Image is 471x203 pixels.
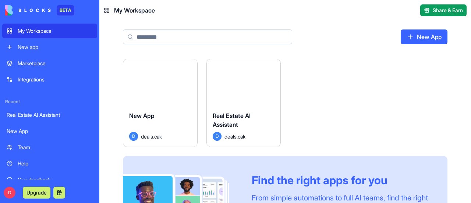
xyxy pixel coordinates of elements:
div: Team [18,144,93,151]
span: deals.cak [224,133,245,140]
span: D [213,132,222,141]
a: Help [2,156,97,171]
a: Team [2,140,97,155]
a: Real Estate AI AssistantDdeals.cak [206,59,281,147]
button: Share & Earn [420,4,467,16]
a: New App [401,29,447,44]
span: D [129,132,138,141]
a: Marketplace [2,56,97,71]
a: My Workspace [2,24,97,38]
a: BETA [5,5,74,15]
a: New AppDdeals.cak [123,59,198,147]
div: Find the right apps for you [252,174,430,187]
a: Give feedback [2,172,97,187]
span: Real Estate AI Assistant [213,112,251,128]
div: Marketplace [18,60,93,67]
a: Upgrade [23,189,50,196]
div: New App [7,127,93,135]
a: New App [2,124,97,139]
span: My Workspace [114,6,155,15]
div: Help [18,160,93,167]
img: logo [5,5,51,15]
span: New App [129,112,155,119]
a: Integrations [2,72,97,87]
div: BETA [57,5,74,15]
div: My Workspace [18,27,93,35]
span: deals.cak [141,133,162,140]
div: Give feedback [18,176,93,183]
div: New app [18,43,93,51]
a: New app [2,40,97,55]
span: D [4,187,15,199]
span: Share & Earn [433,7,463,14]
span: Recent [2,99,97,105]
div: Real Estate AI Assistant [7,111,93,119]
div: Integrations [18,76,93,83]
button: Upgrade [23,187,50,199]
a: Real Estate AI Assistant [2,108,97,122]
